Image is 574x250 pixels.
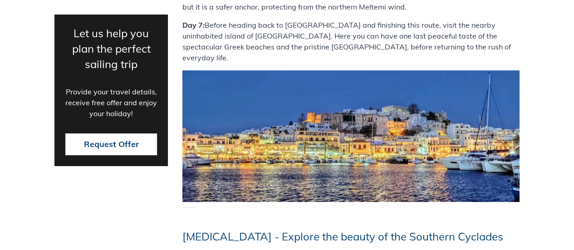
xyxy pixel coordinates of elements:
[65,133,157,155] button: Request Offer
[65,86,157,119] p: Provide your travel details, receive free offer and enjoy your holiday!
[182,20,205,29] strong: Day 7:
[65,25,157,72] p: Let us help you plan the perfect sailing trip
[182,20,520,63] p: Before heading back to [GEOGRAPHIC_DATA] and finishing this route, visit the nearby uninhabited i...
[182,207,520,208] span: Night view of the town of [GEOGRAPHIC_DATA]
[182,230,520,243] h3: [MEDICAL_DATA] - Explore the beauty of the Southern Cyclades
